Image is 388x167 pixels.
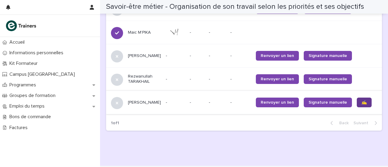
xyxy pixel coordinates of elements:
a: ✍️ [357,98,372,107]
p: - [190,29,192,35]
p: - [190,75,192,82]
span: Renvoyer un lien [261,77,294,81]
p: [PERSON_NAME] [128,53,161,58]
p: [PERSON_NAME] [128,100,161,105]
p: - [209,100,226,105]
a: Renvoyer un lien [256,51,299,61]
p: - [190,52,192,58]
p: Emploi du temps [7,103,49,109]
span: Signature manuelle [309,54,347,58]
p: Programmes [7,82,41,88]
img: K0CqGN7SDeD6s4JG8KQk [5,20,38,32]
p: - [230,77,251,82]
p: Factures [7,125,32,131]
span: Renvoyer un lien [261,100,294,105]
p: Informations personnelles [7,50,68,56]
a: Signature manuelle [304,74,352,84]
p: - [190,99,192,105]
p: Rezwanullah TARAKHAIL [128,74,161,84]
p: - [209,53,226,58]
p: - [166,100,185,105]
span: ✍️ [362,100,367,105]
span: Back [336,121,349,125]
img: 0wQePso5HMPHFQ6dokCfzF8RkyAlcC_Gvmj96k7_8Ac [166,28,185,36]
span: Signature manuelle [309,100,347,105]
a: Signature manuelle [304,51,352,61]
p: - [230,53,251,58]
a: Renvoyer un lien [256,98,299,107]
p: - [230,100,251,105]
p: - [166,77,185,82]
p: - [166,53,185,58]
button: Next [351,120,382,126]
p: - [230,30,251,35]
p: Maic M’PIKA [128,30,161,35]
p: Groupes de formation [7,93,60,99]
button: Back [326,120,351,126]
a: Signature manuelle [304,98,352,107]
p: Accueil [7,39,29,45]
p: 1 of 1 [106,116,124,131]
p: - [209,77,226,82]
span: Next [353,121,372,125]
span: Signature manuelle [309,77,347,81]
p: Kit Formateur [7,61,42,66]
p: Campus [GEOGRAPHIC_DATA] [7,72,80,77]
span: Renvoyer un lien [261,54,294,58]
h2: Savoir-être métier - Organisation de son travail selon les priorités et ses objectifs [106,2,364,11]
p: - [209,30,226,35]
a: Renvoyer un lien [256,74,299,84]
p: Bons de commande [7,114,56,120]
